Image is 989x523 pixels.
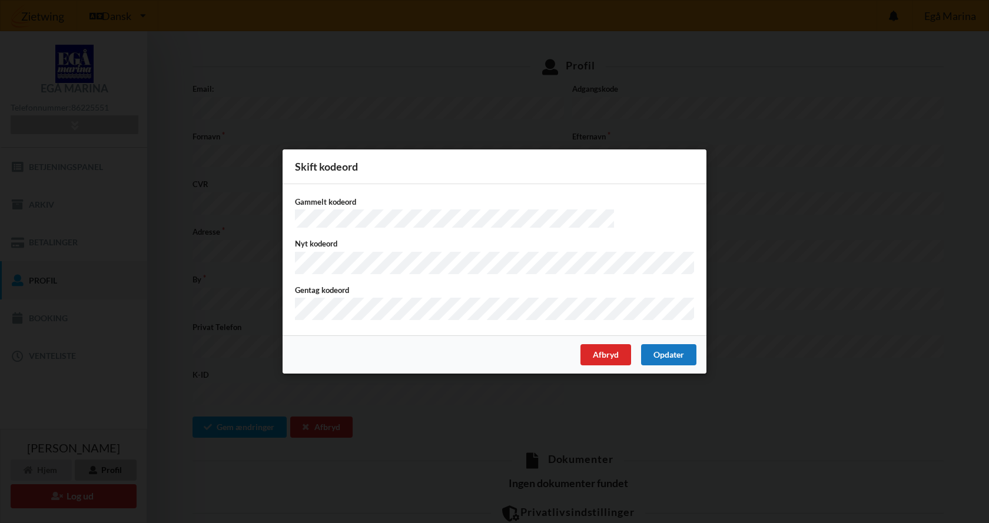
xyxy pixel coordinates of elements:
[580,344,631,365] div: Afbryd
[283,149,706,184] div: Skift kodeord
[295,285,694,295] label: Gentag kodeord
[295,196,694,207] label: Gammelt kodeord
[641,344,696,365] div: Opdater
[295,238,694,249] label: Nyt kodeord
